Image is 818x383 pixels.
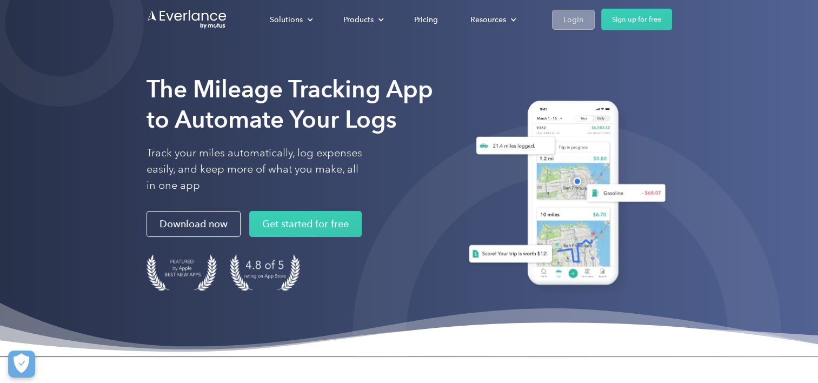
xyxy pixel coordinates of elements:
[147,254,217,290] img: Badge for Featured by Apple Best New Apps
[147,9,228,30] a: Go to homepage
[460,10,525,29] div: Resources
[563,12,583,26] div: Login
[270,12,303,26] div: Solutions
[8,351,35,378] button: Cookies Settings
[332,10,393,29] div: Products
[147,211,241,237] a: Download now
[470,12,506,26] div: Resources
[414,12,438,26] div: Pricing
[249,211,362,237] a: Get started for free
[552,9,595,29] a: Login
[259,10,322,29] div: Solutions
[147,145,363,194] p: Track your miles automatically, log expenses easily, and keep more of what you make, all in one app
[403,10,449,29] a: Pricing
[601,9,672,30] a: Sign up for free
[343,12,374,26] div: Products
[147,75,433,134] strong: The Mileage Tracking App to Automate Your Logs
[456,93,672,298] img: Everlance, mileage tracker app, expense tracking app
[230,254,300,290] img: 4.9 out of 5 stars on the app store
